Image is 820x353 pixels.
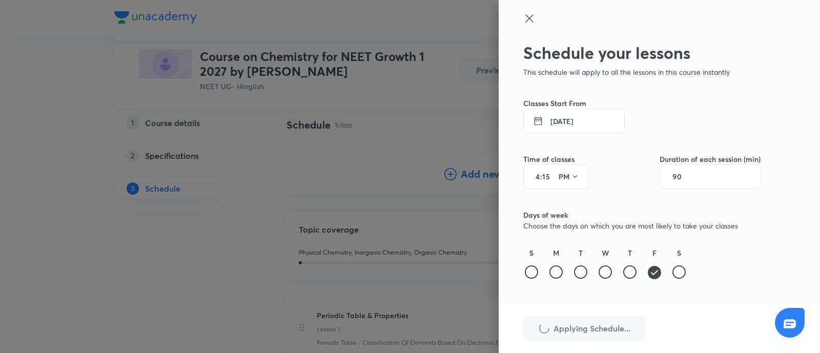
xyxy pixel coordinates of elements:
[523,67,761,77] p: This schedule will apply to all the lessons in this course instantly
[553,247,559,258] h6: M
[602,247,609,258] h6: W
[529,247,534,258] h6: S
[523,220,761,231] p: Choose the days on which you are most likely to take your classes
[523,164,590,189] div: :
[677,247,681,258] h6: S
[523,210,761,220] h6: Days of week
[579,247,583,258] h6: T
[523,98,761,109] h6: Classes Start From
[628,247,632,258] h6: T
[555,169,583,185] button: PM
[523,154,590,164] h6: Time of classes
[523,43,761,63] h2: Schedule your lessons
[523,109,625,133] button: [DATE]
[652,247,657,258] h6: F
[660,154,761,164] h6: Duration of each session (min)
[523,316,646,341] button: Applying Schedule...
